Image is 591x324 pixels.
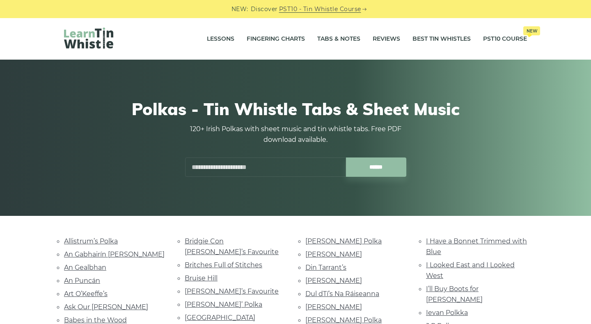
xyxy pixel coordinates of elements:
a: Bridgie Con [PERSON_NAME]’s Favourite [185,237,279,256]
a: Allistrum’s Polka [64,237,118,245]
a: [PERSON_NAME]’s Favourite [185,287,279,295]
p: 120+ Irish Polkas with sheet music and tin whistle tabs. Free PDF download available. [185,124,406,145]
a: Art O’Keeffe’s [64,290,108,298]
a: [PERSON_NAME] [305,303,362,311]
a: [PERSON_NAME] Polka [305,237,382,245]
a: Ievan Polkka [426,309,468,317]
h1: Polkas - Tin Whistle Tabs & Sheet Music [64,99,527,119]
a: Lessons [207,29,234,49]
a: Dul dTí’s Na Ráiseanna [305,290,379,298]
a: Ask Our [PERSON_NAME] [64,303,148,311]
a: I Looked East and I Looked West [426,261,515,280]
a: [PERSON_NAME] [305,277,362,285]
a: Fingering Charts [247,29,305,49]
img: LearnTinWhistle.com [64,28,113,49]
a: An Gealbhan [64,264,106,271]
a: Tabs & Notes [317,29,360,49]
span: New [523,26,540,35]
a: An Puncán [64,277,100,285]
a: I Have a Bonnet Trimmed with Blue [426,237,527,256]
a: [PERSON_NAME] [305,250,362,258]
a: I’ll Buy Boots for [PERSON_NAME] [426,285,483,303]
a: Reviews [373,29,400,49]
a: Best Tin Whistles [412,29,471,49]
a: [PERSON_NAME]’ Polka [185,301,262,308]
a: PST10 CourseNew [483,29,527,49]
a: Din Tarrant’s [305,264,346,271]
a: [PERSON_NAME] Polka [305,316,382,324]
a: Britches Full of Stitches [185,261,262,269]
a: An Gabhairín [PERSON_NAME] [64,250,165,258]
a: Bruise Hill [185,274,218,282]
a: [GEOGRAPHIC_DATA] [185,314,255,322]
a: Babes in the Wood [64,316,127,324]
